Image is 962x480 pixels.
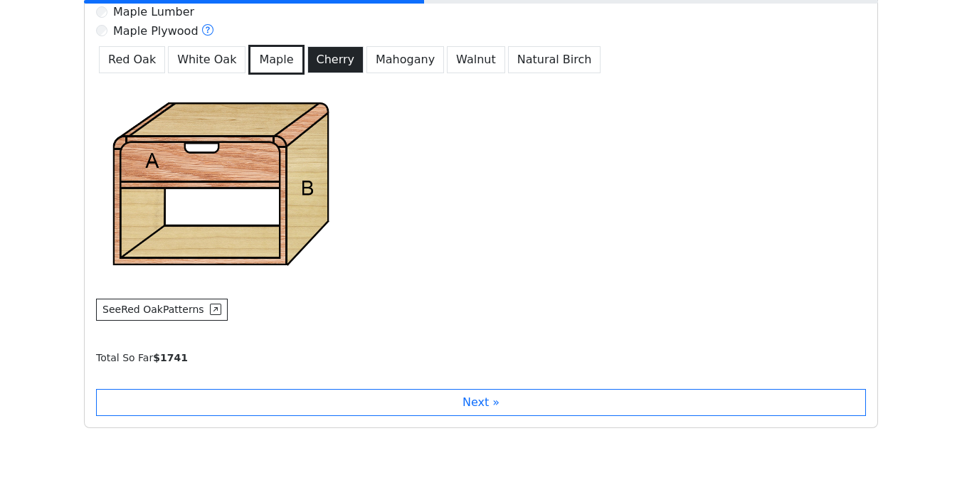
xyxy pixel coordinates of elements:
[248,45,304,75] button: Maple
[168,46,245,73] button: White Oak
[96,389,866,416] button: Next »
[366,46,444,73] button: Mahogany
[508,46,601,73] button: Natural Birch
[307,46,364,73] button: Cherry
[113,4,194,21] label: Maple Lumber
[99,46,165,73] button: Red Oak
[153,352,188,363] b: $ 1741
[447,46,505,73] button: Walnut
[96,299,228,321] button: SeeRed OakPatterns
[201,22,214,41] button: Maple Plywood
[96,92,345,274] img: Structure example - Stretchers(A)
[113,22,214,41] label: Maple Plywood
[96,352,188,363] small: Total So Far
